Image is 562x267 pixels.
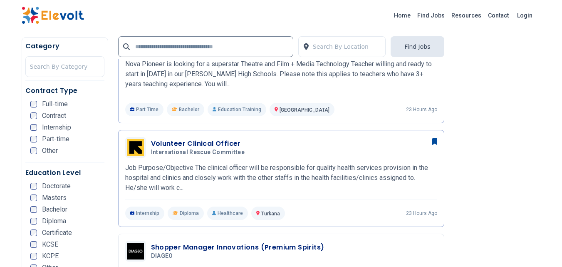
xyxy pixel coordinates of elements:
[125,103,164,116] p: Part Time
[520,227,562,267] iframe: Chat Widget
[448,9,485,22] a: Resources
[280,107,329,113] span: [GEOGRAPHIC_DATA]
[208,103,266,116] p: Education Training
[127,139,144,156] img: International Rescue Committee
[42,112,66,119] span: Contract
[30,241,37,248] input: KCSE
[125,27,437,116] a: Nova Pioneer2026 Part Time Theatre And Film + Media Technology Resident Teacher ([PERSON_NAME][GE...
[30,101,37,107] input: Full-time
[151,149,245,156] span: International Rescue Committee
[414,9,448,22] a: Find Jobs
[125,59,437,89] p: Nova Pioneer is looking for a superstar Theatre and Film + Media Technology Teacher willing and r...
[151,252,173,260] span: DIAGEO
[180,210,199,217] span: Diploma
[25,168,104,178] h5: Education Level
[30,124,37,131] input: Internship
[42,183,71,190] span: Doctorate
[42,136,69,142] span: Part-time
[30,230,37,236] input: Certificate
[127,243,144,260] img: DIAGEO
[30,218,37,225] input: Diploma
[30,206,37,213] input: Bachelor
[30,195,37,201] input: Masters
[261,211,280,217] span: Turkana
[42,101,68,107] span: Full-time
[42,230,72,236] span: Certificate
[30,112,37,119] input: Contract
[391,9,414,22] a: Home
[391,36,444,57] button: Find Jobs
[125,207,165,220] p: Internship
[30,183,37,190] input: Doctorate
[207,207,248,220] p: Healthcare
[406,210,437,217] p: 23 hours ago
[512,7,537,24] a: Login
[42,147,58,154] span: Other
[151,139,248,149] h3: Volunteer Clinical Officer
[125,137,437,220] a: International Rescue CommitteeVolunteer Clinical OfficerInternational Rescue CommitteeJob Purpose...
[42,206,67,213] span: Bachelor
[22,7,84,24] img: Elevolt
[30,253,37,260] input: KCPE
[25,41,104,51] h5: Category
[485,9,512,22] a: Contact
[42,124,71,131] span: Internship
[42,195,67,201] span: Masters
[42,241,58,248] span: KCSE
[30,147,37,154] input: Other
[179,106,199,113] span: Bachelor
[25,86,104,96] h5: Contract Type
[125,163,437,193] p: Job Purpose/Objective The clinical officer will be responsible for quality health services provis...
[406,106,437,113] p: 23 hours ago
[151,242,324,252] h3: Shopper Manager Innovations (Premium Spirits)
[42,218,66,225] span: Diploma
[42,253,59,260] span: KCPE
[30,136,37,142] input: Part-time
